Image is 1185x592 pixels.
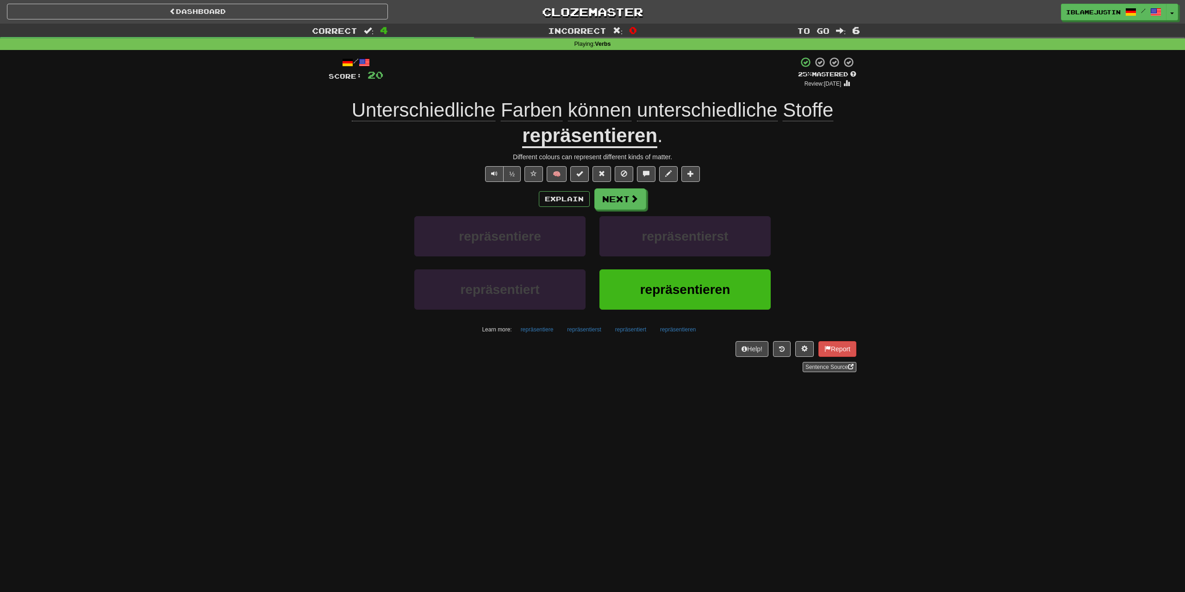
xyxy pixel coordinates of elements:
[414,269,586,310] button: repräsentiert
[568,99,632,121] span: können
[459,229,541,243] span: repräsentiere
[329,56,383,68] div: /
[803,362,856,372] a: Sentence Source
[773,341,791,357] button: Round history (alt+y)
[836,27,846,35] span: :
[329,152,856,162] div: Different colours can represent different kinds of matter.
[599,216,771,256] button: repräsentierst
[657,125,663,146] span: .
[312,26,357,35] span: Correct
[615,166,633,182] button: Ignore sentence (alt+i)
[637,166,655,182] button: Discuss sentence (alt+u)
[798,70,856,79] div: Mastered
[610,323,651,337] button: repräsentiert
[380,25,388,36] span: 4
[642,229,729,243] span: repräsentierst
[818,341,856,357] button: Report
[637,99,778,121] span: unterschiedliche
[482,326,512,333] small: Learn more:
[1141,7,1146,14] span: /
[797,26,829,35] span: To go
[460,282,539,297] span: repräsentiert
[7,4,388,19] a: Dashboard
[681,166,700,182] button: Add to collection (alt+a)
[805,81,842,87] small: Review: [DATE]
[501,99,562,121] span: Farben
[655,323,701,337] button: repräsentieren
[595,41,611,47] strong: Verbs
[783,99,833,121] span: Stoffe
[599,269,771,310] button: repräsentieren
[570,166,589,182] button: Set this sentence to 100% Mastered (alt+m)
[659,166,678,182] button: Edit sentence (alt+d)
[539,191,590,207] button: Explain
[1066,8,1121,16] span: IBlameJustin
[329,72,362,80] span: Score:
[562,323,606,337] button: repräsentierst
[485,166,504,182] button: Play sentence audio (ctl+space)
[736,341,768,357] button: Help!
[548,26,606,35] span: Incorrect
[483,166,521,182] div: Text-to-speech controls
[547,166,567,182] button: 🧠
[352,99,496,121] span: Unterschiedliche
[402,4,783,20] a: Clozemaster
[852,25,860,36] span: 6
[503,166,521,182] button: ½
[368,69,383,81] span: 20
[629,25,637,36] span: 0
[640,282,730,297] span: repräsentieren
[516,323,559,337] button: repräsentiere
[414,216,586,256] button: repräsentiere
[798,70,812,78] span: 25 %
[522,125,657,148] u: repräsentieren
[594,188,646,210] button: Next
[524,166,543,182] button: Favorite sentence (alt+f)
[364,27,374,35] span: :
[592,166,611,182] button: Reset to 0% Mastered (alt+r)
[613,27,623,35] span: :
[1061,4,1166,20] a: IBlameJustin /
